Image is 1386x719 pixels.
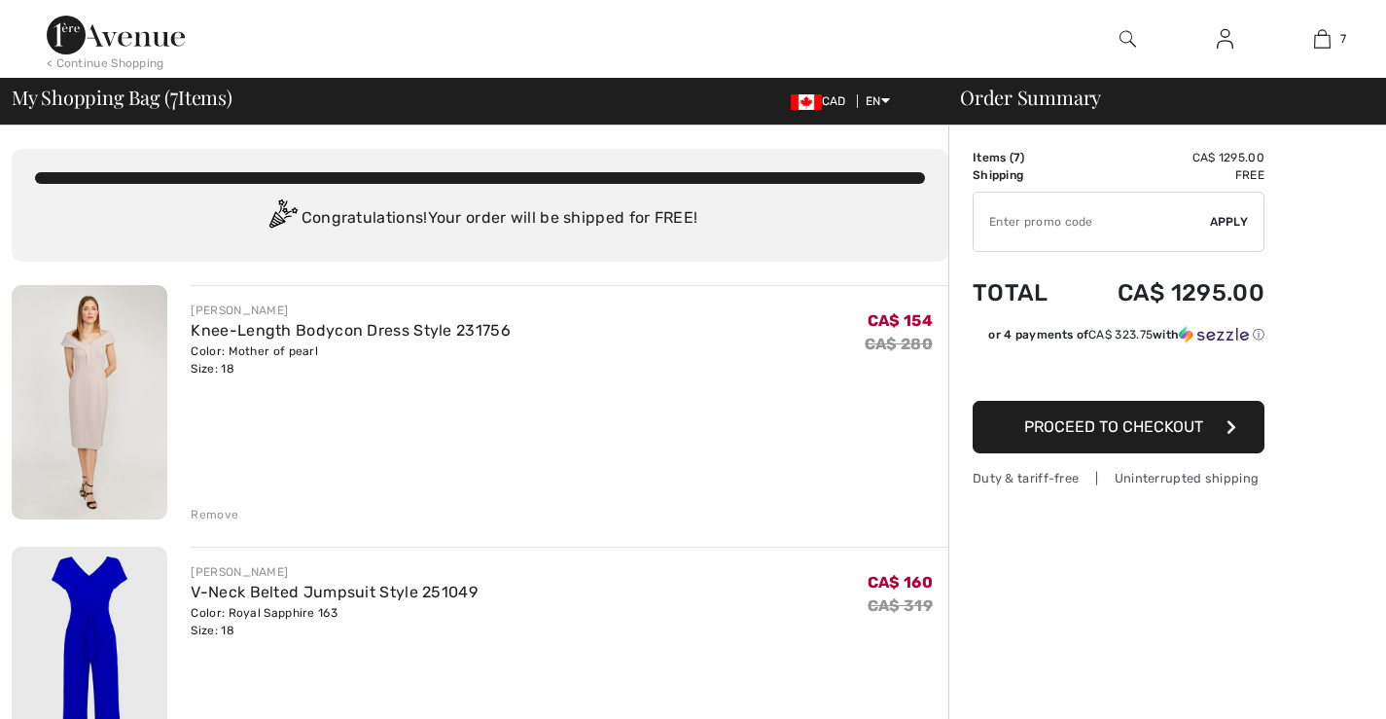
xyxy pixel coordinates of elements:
[973,326,1264,350] div: or 4 payments ofCA$ 323.75withSezzle Click to learn more about Sezzle
[973,166,1072,184] td: Shipping
[973,350,1264,394] iframe: PayPal-paypal
[791,94,822,110] img: Canadian Dollar
[1262,661,1367,709] iframe: Opens a widget where you can find more information
[866,94,890,108] span: EN
[12,88,232,107] span: My Shopping Bag ( Items)
[191,321,510,340] a: Knee-Length Bodycon Dress Style 231756
[868,573,933,592] span: CA$ 160
[191,302,510,319] div: [PERSON_NAME]
[1072,166,1264,184] td: Free
[35,199,925,238] div: Congratulations! Your order will be shipped for FREE!
[191,604,478,639] div: Color: Royal Sapphire 163 Size: 18
[191,583,478,601] a: V-Neck Belted Jumpsuit Style 251049
[1179,326,1249,343] img: Sezzle
[191,342,510,377] div: Color: Mother of pearl Size: 18
[868,596,933,615] s: CA$ 319
[868,311,933,330] span: CA$ 154
[973,401,1264,453] button: Proceed to Checkout
[1119,27,1136,51] img: search the website
[974,193,1210,251] input: Promo code
[973,260,1072,326] td: Total
[1210,213,1249,231] span: Apply
[1340,30,1346,48] span: 7
[263,199,302,238] img: Congratulation2.svg
[1072,149,1264,166] td: CA$ 1295.00
[973,469,1264,487] div: Duty & tariff-free | Uninterrupted shipping
[1314,27,1331,51] img: My Bag
[865,335,933,353] s: CA$ 280
[1201,27,1249,52] a: Sign In
[791,94,854,108] span: CAD
[47,54,164,72] div: < Continue Shopping
[12,285,167,520] img: Knee-Length Bodycon Dress Style 231756
[1217,27,1233,51] img: My Info
[1072,260,1264,326] td: CA$ 1295.00
[47,16,185,54] img: 1ère Avenue
[1013,151,1020,164] span: 7
[937,88,1374,107] div: Order Summary
[988,326,1264,343] div: or 4 payments of with
[1274,27,1369,51] a: 7
[170,83,178,108] span: 7
[1088,328,1153,342] span: CA$ 323.75
[191,506,238,523] div: Remove
[973,149,1072,166] td: Items ( )
[1024,417,1203,436] span: Proceed to Checkout
[191,563,478,581] div: [PERSON_NAME]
